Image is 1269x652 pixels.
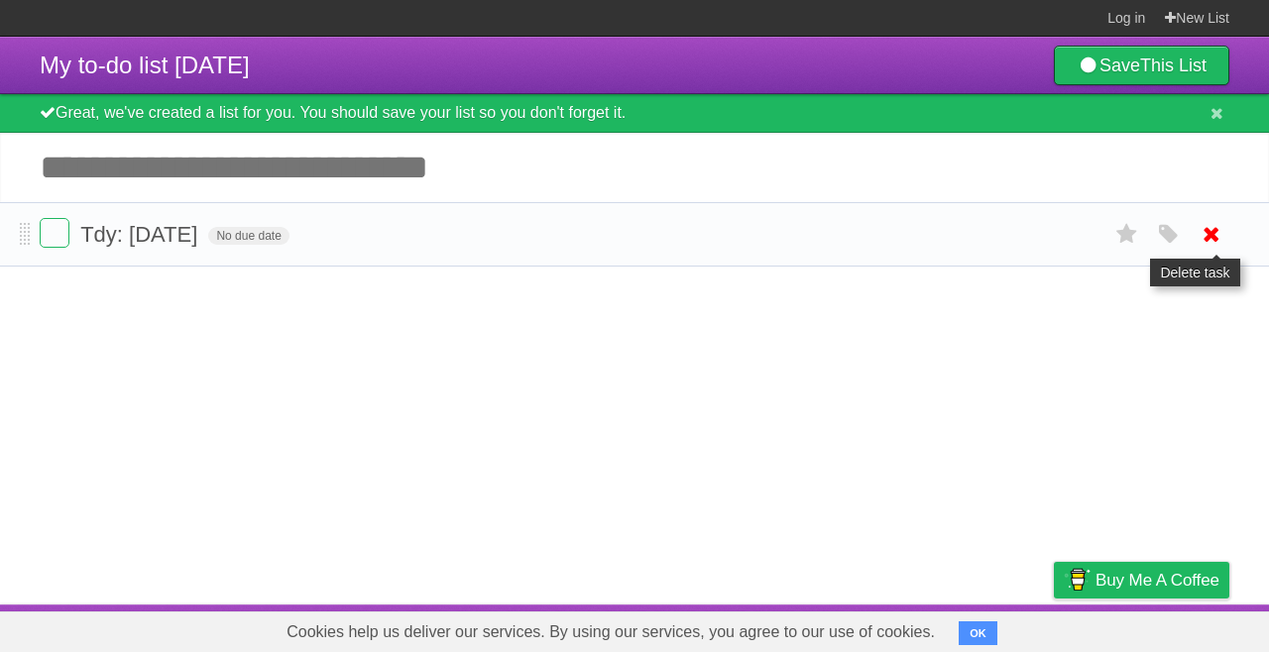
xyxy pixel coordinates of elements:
button: OK [959,621,997,645]
span: Tdy: [DATE] [80,222,202,247]
label: Done [40,218,69,248]
a: About [790,609,832,647]
span: My to-do list [DATE] [40,52,250,78]
a: Developers [856,609,936,647]
img: Buy me a coffee [1064,563,1091,597]
a: Suggest a feature [1104,609,1229,647]
a: Privacy [1028,609,1080,647]
span: Buy me a coffee [1096,563,1219,598]
b: This List [1140,55,1207,75]
a: SaveThis List [1054,46,1229,85]
a: Buy me a coffee [1054,562,1229,598]
a: Terms [961,609,1004,647]
span: No due date [208,227,288,245]
span: Cookies help us deliver our services. By using our services, you agree to our use of cookies. [267,612,955,652]
label: Star task [1108,218,1146,251]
